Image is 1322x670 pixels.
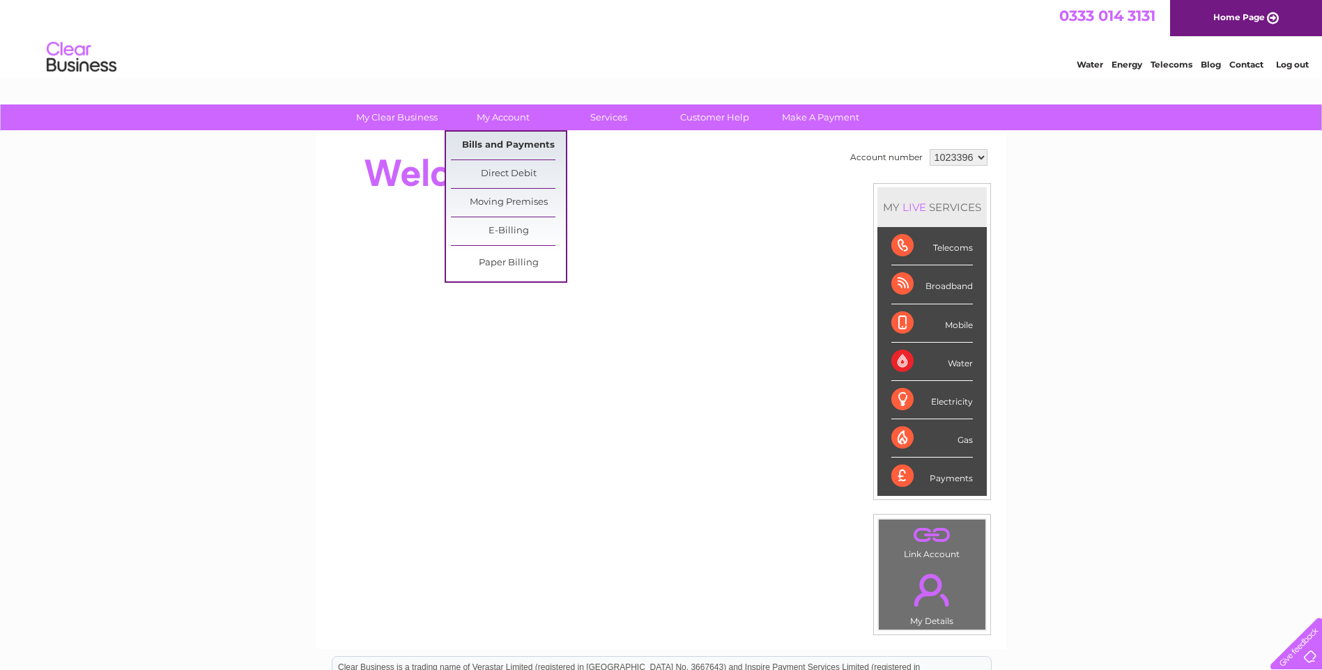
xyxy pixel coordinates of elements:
[891,381,973,419] div: Electricity
[46,36,117,79] img: logo.png
[451,160,566,188] a: Direct Debit
[451,189,566,217] a: Moving Premises
[332,8,991,68] div: Clear Business is a trading name of Verastar Limited (registered in [GEOGRAPHIC_DATA] No. 3667643...
[445,104,560,130] a: My Account
[878,519,986,563] td: Link Account
[891,304,973,343] div: Mobile
[451,217,566,245] a: E-Billing
[877,187,987,227] div: MY SERVICES
[451,249,566,277] a: Paper Billing
[1201,59,1221,70] a: Blog
[657,104,772,130] a: Customer Help
[891,419,973,458] div: Gas
[1229,59,1263,70] a: Contact
[882,566,982,614] a: .
[551,104,666,130] a: Services
[900,201,929,214] div: LIVE
[891,227,973,265] div: Telecoms
[339,104,454,130] a: My Clear Business
[891,343,973,381] div: Water
[891,458,973,495] div: Payments
[1151,59,1192,70] a: Telecoms
[1276,59,1309,70] a: Log out
[847,146,926,169] td: Account number
[1059,7,1155,24] a: 0333 014 3131
[878,562,986,630] td: My Details
[1077,59,1103,70] a: Water
[763,104,878,130] a: Make A Payment
[891,265,973,304] div: Broadband
[451,132,566,159] a: Bills and Payments
[1112,59,1142,70] a: Energy
[882,523,982,547] a: .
